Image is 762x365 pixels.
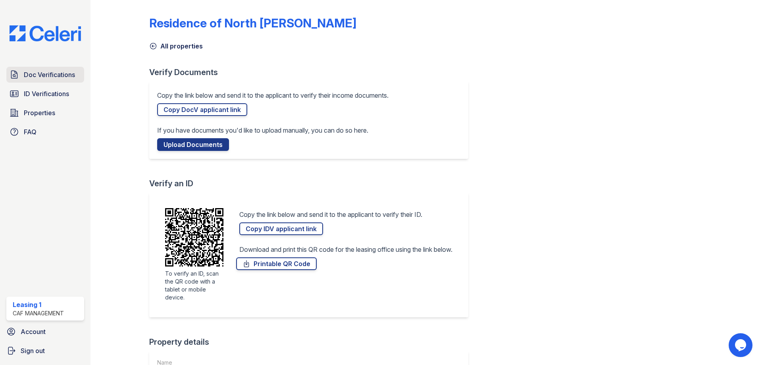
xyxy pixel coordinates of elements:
[6,67,84,83] a: Doc Verifications
[149,67,475,78] div: Verify Documents
[24,127,37,137] span: FAQ
[157,91,389,100] p: Copy the link below and send it to the applicant to verify their income documents.
[21,327,46,336] span: Account
[236,257,317,270] a: Printable QR Code
[239,222,323,235] a: Copy IDV applicant link
[239,245,452,254] p: Download and print this QR code for the leasing office using the link below.
[21,346,45,355] span: Sign out
[13,300,64,309] div: Leasing 1
[157,138,229,151] a: Upload Documents
[157,126,368,135] p: If you have documents you'd like to upload manually, you can do so here.
[157,103,247,116] a: Copy DocV applicant link
[165,270,223,301] div: To verify an ID, scan the QR code with a tablet or mobile device.
[149,336,475,348] div: Property details
[3,343,87,359] a: Sign out
[3,25,87,41] img: CE_Logo_Blue-a8612792a0a2168367f1c8372b55b34899dd931a85d93a1a3d3e32e68fde9ad4.png
[729,333,754,357] iframe: chat widget
[24,108,55,118] span: Properties
[13,309,64,317] div: CAF Management
[149,178,475,189] div: Verify an ID
[149,41,203,51] a: All properties
[6,86,84,102] a: ID Verifications
[24,89,69,98] span: ID Verifications
[24,70,75,79] span: Doc Verifications
[6,124,84,140] a: FAQ
[149,16,356,30] div: Residence of North [PERSON_NAME]
[239,210,422,219] p: Copy the link below and send it to the applicant to verify their ID.
[6,105,84,121] a: Properties
[3,324,87,340] a: Account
